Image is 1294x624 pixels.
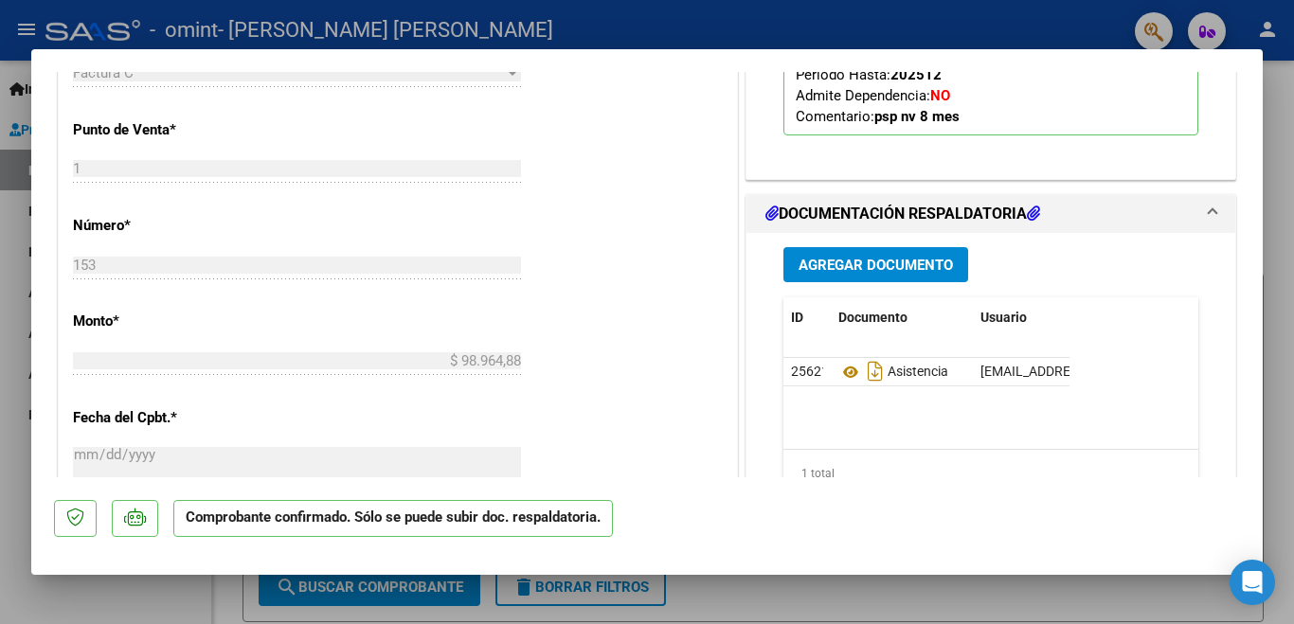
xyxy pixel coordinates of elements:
[796,108,960,125] span: Comentario:
[765,203,1040,225] h1: DOCUMENTACIÓN RESPALDATORIA
[746,195,1235,233] mat-expansion-panel-header: DOCUMENTACIÓN RESPALDATORIA
[791,310,803,325] span: ID
[73,215,268,237] p: Número
[863,356,888,386] i: Descargar documento
[73,64,134,81] span: Factura C
[783,247,968,282] button: Agregar Documento
[73,407,268,429] p: Fecha del Cpbt.
[973,297,1096,338] datatable-header-cell: Usuario
[890,66,942,83] strong: 202512
[838,365,948,380] span: Asistencia
[173,500,613,537] p: Comprobante confirmado. Sólo se puede subir doc. respaldatoria.
[838,310,908,325] span: Documento
[980,310,1027,325] span: Usuario
[783,297,831,338] datatable-header-cell: ID
[73,119,268,141] p: Punto de Venta
[831,297,973,338] datatable-header-cell: Documento
[783,450,1198,497] div: 1 total
[799,257,953,274] span: Agregar Documento
[930,87,950,104] strong: NO
[874,108,960,125] strong: psp nv 8 mes
[73,311,268,332] p: Monto
[791,364,829,379] span: 25621
[1230,560,1275,605] div: Open Intercom Messenger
